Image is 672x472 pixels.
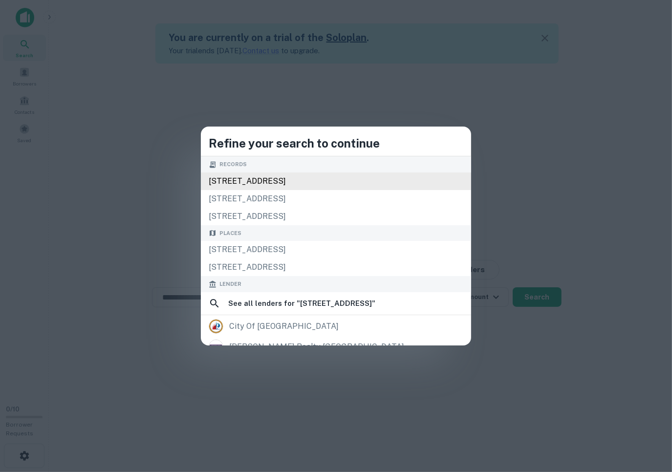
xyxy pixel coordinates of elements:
[201,172,471,190] div: [STREET_ADDRESS]
[219,160,247,169] span: Records
[201,337,471,357] a: [PERSON_NAME] realty [GEOGRAPHIC_DATA]
[228,298,375,309] h6: See all lenders for " [STREET_ADDRESS] "
[229,319,339,334] div: city of [GEOGRAPHIC_DATA]
[201,190,471,208] div: [STREET_ADDRESS]
[209,340,223,354] img: picture
[201,258,471,276] div: [STREET_ADDRESS]
[201,208,471,225] div: [STREET_ADDRESS]
[623,394,672,441] iframe: Chat Widget
[229,340,404,354] div: [PERSON_NAME] realty [GEOGRAPHIC_DATA]
[219,229,241,237] span: Places
[201,316,471,337] a: city of [GEOGRAPHIC_DATA]
[209,134,463,152] h4: Refine your search to continue
[201,241,471,258] div: [STREET_ADDRESS]
[219,280,241,288] span: Lender
[209,320,223,333] img: picture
